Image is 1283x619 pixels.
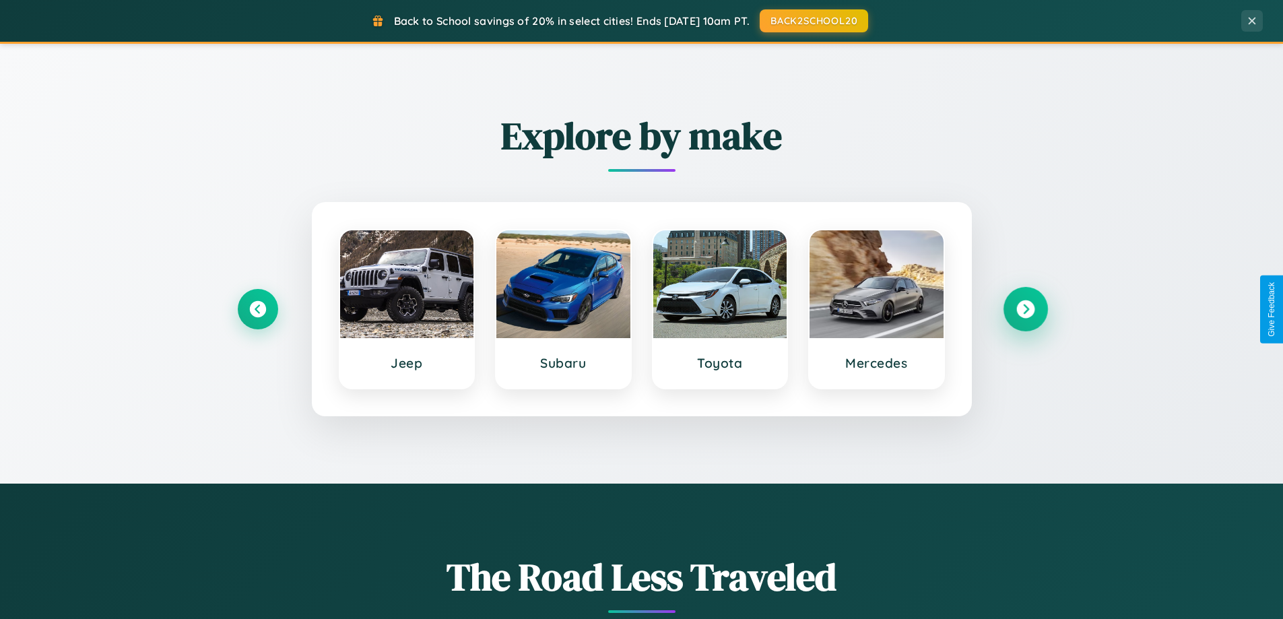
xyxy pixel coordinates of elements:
[354,355,461,371] h3: Jeep
[823,355,930,371] h3: Mercedes
[1267,282,1276,337] div: Give Feedback
[760,9,868,32] button: BACK2SCHOOL20
[510,355,617,371] h3: Subaru
[238,110,1046,162] h2: Explore by make
[667,355,774,371] h3: Toyota
[238,551,1046,603] h1: The Road Less Traveled
[394,14,750,28] span: Back to School savings of 20% in select cities! Ends [DATE] 10am PT.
